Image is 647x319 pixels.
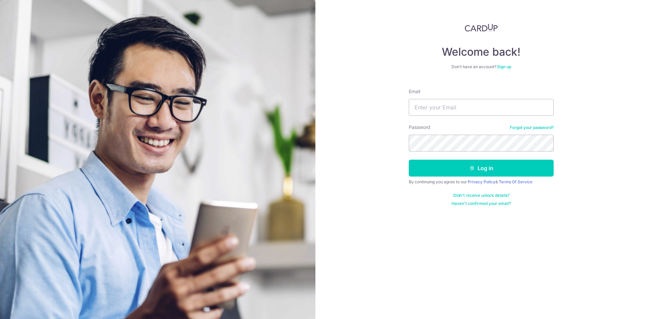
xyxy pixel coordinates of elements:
[409,45,554,59] h4: Welcome back!
[409,160,554,177] button: Log in
[409,124,430,131] label: Password
[499,179,532,184] a: Terms Of Service
[409,64,554,70] div: Don’t have an account?
[453,193,510,198] a: Didn't receive unlock details?
[510,125,554,130] a: Forgot your password?
[468,179,495,184] a: Privacy Policy
[465,24,498,32] img: CardUp Logo
[452,201,511,206] a: Haven't confirmed your email?
[409,99,554,116] input: Enter your Email
[409,179,554,185] div: By continuing you agree to our &
[409,88,420,95] label: Email
[497,64,511,69] a: Sign up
